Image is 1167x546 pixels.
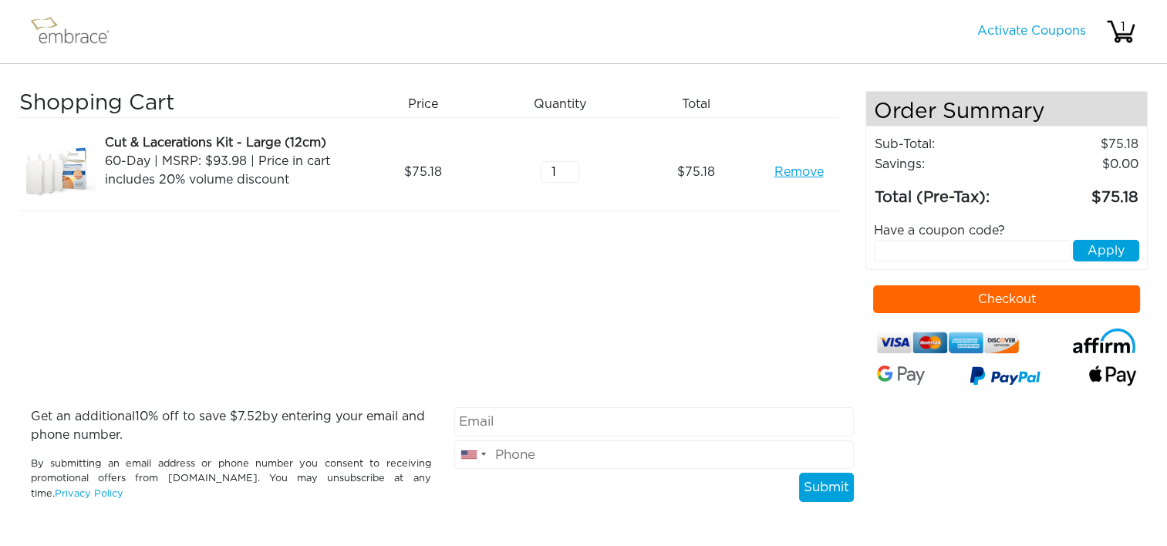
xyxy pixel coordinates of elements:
div: Price [361,91,497,117]
td: 75.18 [1020,174,1139,210]
input: Phone [454,440,855,470]
img: paypal-v3.png [970,362,1041,392]
span: 75.18 [404,163,442,181]
img: cart [1105,16,1136,47]
td: Savings : [874,154,1020,174]
button: Apply [1073,240,1139,261]
input: Email [454,407,855,436]
div: Cut & Lacerations Kit - Large (12cm) [105,133,349,152]
div: Have a coupon code? [862,221,1151,240]
span: 10 [135,410,148,423]
h3: Shopping Cart [19,91,349,117]
div: 60-Day | MSRP: $93.98 | Price in cart includes 20% volume discount [105,152,349,189]
a: Remove [774,163,823,181]
img: credit-cards.png [877,329,1018,358]
td: 0.00 [1020,154,1139,174]
img: Google-Pay-Logo.svg [877,366,924,384]
td: 75.18 [1020,134,1139,154]
td: Sub-Total: [874,134,1020,154]
button: Checkout [873,285,1140,313]
p: Get an additional % off to save $ by entering your email and phone number. [31,407,431,444]
div: Total [634,91,771,117]
div: United States: +1 [455,441,491,469]
td: Total (Pre-Tax): [874,174,1020,210]
h4: Order Summary [866,92,1147,126]
a: 1 [1105,25,1136,37]
img: affirm-logo.svg [1072,329,1136,353]
span: 7.52 [238,410,262,423]
button: Submit [799,473,854,502]
img: b8104fea-8da9-11e7-a57a-02e45ca4b85b.jpeg [19,133,96,211]
div: 1 [1108,18,1138,36]
span: Quantity [534,95,586,113]
img: logo.png [27,12,127,51]
p: By submitting an email address or phone number you consent to receiving promotional offers from [... [31,457,431,501]
a: Privacy Policy [55,489,123,499]
a: Activate Coupons [977,25,1086,37]
span: 75.18 [677,163,715,181]
img: fullApplePay.png [1089,366,1136,385]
